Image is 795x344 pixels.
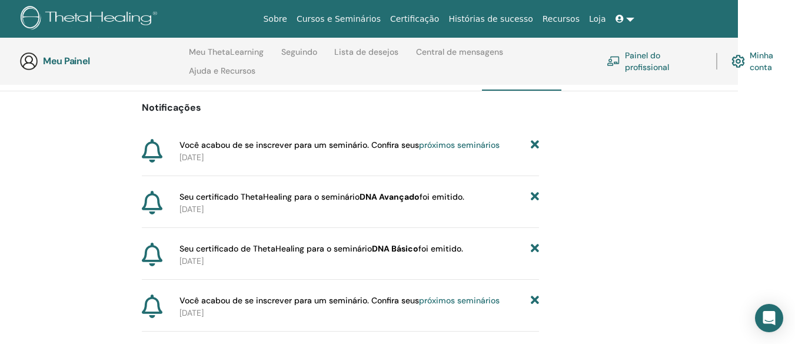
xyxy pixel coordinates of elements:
font: [DATE] [179,307,204,318]
font: Central de mensagens [416,47,503,57]
font: Seu certificado de ThetaHealing para o seminário [179,243,372,254]
font: Lista de desejos [334,47,398,57]
a: próximos seminários [419,295,500,306]
font: Certificação [390,14,439,24]
font: Histórias de sucesso [448,14,533,24]
font: foi emitido. [420,191,464,202]
a: Minha conta [731,48,795,74]
font: [DATE] [179,204,204,214]
font: Seu certificado ThetaHealing para o seminário [179,191,360,202]
a: Painel do profissional [607,48,702,74]
font: Sobre [263,14,287,24]
a: Loja [584,8,611,30]
a: Sobre [258,8,291,30]
a: Seguindo [281,47,317,66]
font: Seguindo [281,47,317,57]
font: Meu Painel [43,55,90,67]
font: Ajuda e Recursos [189,65,255,76]
a: Ajuda e Recursos [189,66,255,85]
font: Minha conta [750,51,773,72]
a: próximos seminários [419,140,500,150]
a: Certificação [385,8,444,30]
a: Recursos [538,8,584,30]
a: Histórias de sucesso [444,8,537,30]
img: generic-user-icon.jpg [19,52,38,71]
a: Cursos e Seminários [292,8,385,30]
font: DNA Básico [372,243,418,254]
img: cog.svg [731,52,745,71]
font: foi emitido. [418,243,463,254]
font: Meu ThetaLearning [189,47,264,57]
a: Meu ThetaLearning [189,47,264,66]
font: Cursos e Seminários [297,14,381,24]
img: logo.png [21,6,161,32]
font: Loja [589,14,606,24]
font: Notificações [142,101,201,114]
div: Abra o Intercom Messenger [755,304,783,332]
a: Central de mensagens [416,47,503,66]
font: Painel do profissional [625,51,669,72]
font: Você acabou de se inscrever para um seminário. Confira seus [179,140,419,150]
font: Você acabou de se inscrever para um seminário. Confira seus [179,295,419,306]
a: Lista de desejos [334,47,398,66]
font: DNA Avançado [360,191,420,202]
font: [DATE] [179,152,204,163]
font: [DATE] [179,256,204,266]
img: chalkboard-teacher.svg [607,56,620,66]
font: Recursos [543,14,580,24]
